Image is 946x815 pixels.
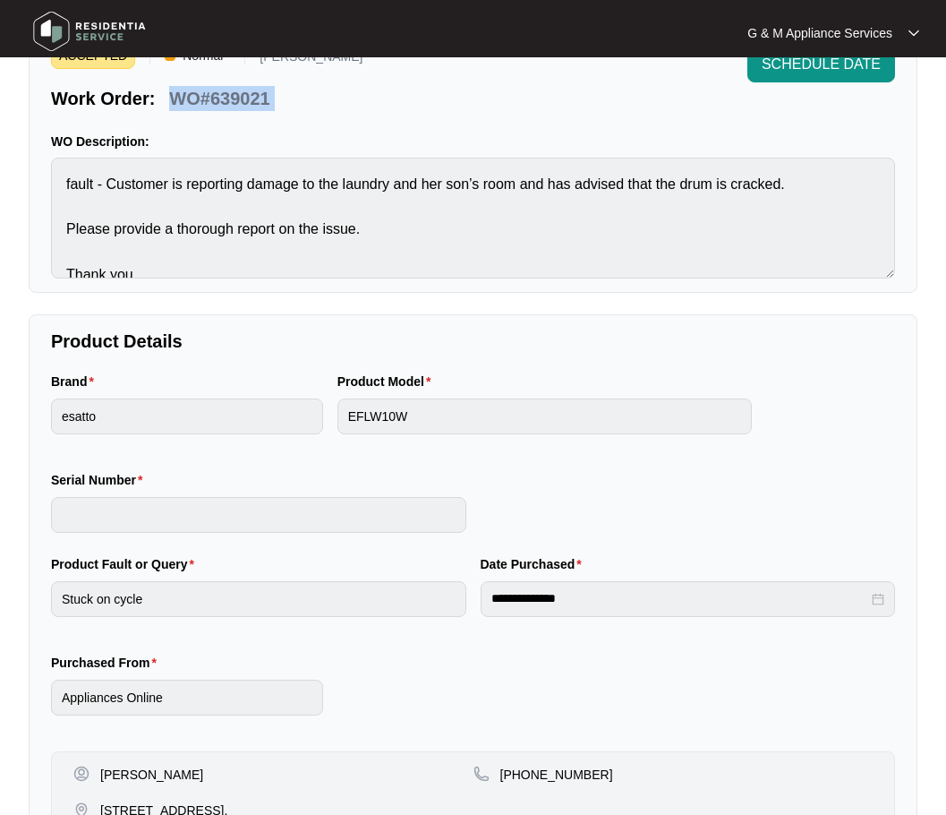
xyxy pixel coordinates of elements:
[51,555,201,573] label: Product Fault or Query
[481,555,589,573] label: Date Purchased
[51,497,466,533] input: Serial Number
[51,133,895,150] p: WO Description:
[73,766,89,782] img: user-pin
[27,4,152,58] img: residentia service logo
[500,766,613,784] p: [PHONE_NUMBER]
[51,471,149,489] label: Serial Number
[762,54,881,75] span: SCHEDULE DATE
[51,680,323,716] input: Purchased From
[51,399,323,434] input: Brand
[51,654,164,672] label: Purchased From
[747,47,895,82] button: SCHEDULE DATE
[337,399,753,434] input: Product Model
[473,766,490,782] img: map-pin
[491,589,869,608] input: Date Purchased
[51,158,895,279] textarea: fault - Customer is reporting damage to the laundry and her son’s room and has advised that the d...
[51,373,101,390] label: Brand
[51,86,155,111] p: Work Order:
[51,581,466,617] input: Product Fault or Query
[51,329,895,354] p: Product Details
[337,373,439,390] label: Product Model
[908,29,919,38] img: dropdown arrow
[747,24,892,42] p: G & M Appliance Services
[169,86,269,111] p: WO#639021
[100,766,203,784] p: [PERSON_NAME]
